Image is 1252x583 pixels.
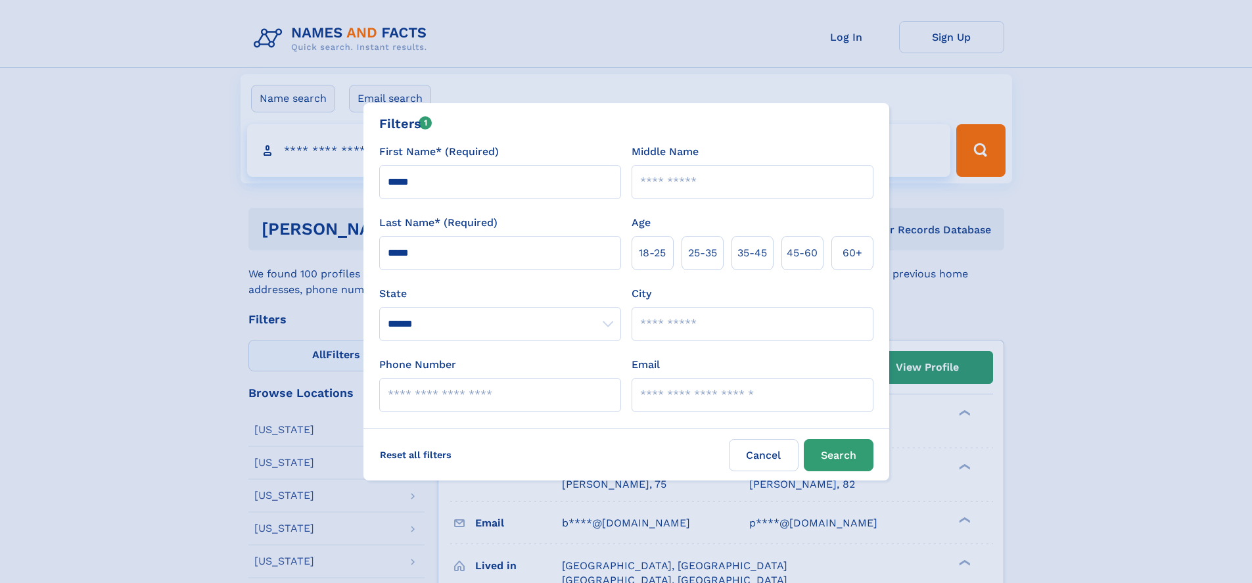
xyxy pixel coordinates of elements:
span: 45‑60 [787,245,818,261]
label: Reset all filters [371,439,460,471]
label: State [379,286,621,302]
label: Cancel [729,439,799,471]
label: Phone Number [379,357,456,373]
span: 60+ [843,245,862,261]
label: First Name* (Required) [379,144,499,160]
div: Filters [379,114,432,133]
label: City [632,286,651,302]
label: Last Name* (Required) [379,215,498,231]
span: 35‑45 [737,245,767,261]
label: Email [632,357,660,373]
label: Middle Name [632,144,699,160]
span: 25‑35 [688,245,717,261]
label: Age [632,215,651,231]
button: Search [804,439,873,471]
span: 18‑25 [639,245,666,261]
